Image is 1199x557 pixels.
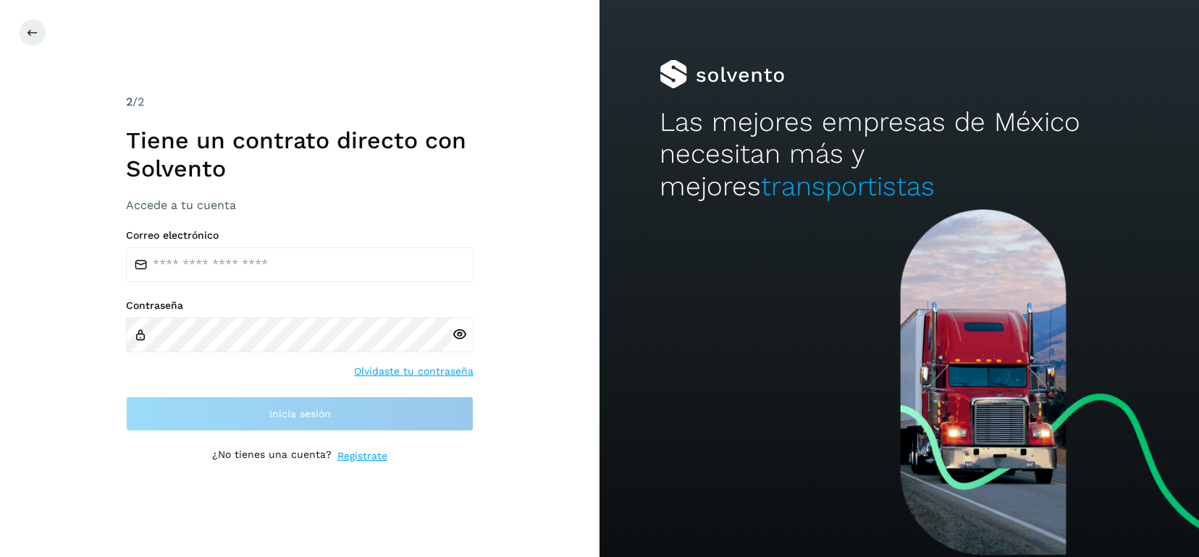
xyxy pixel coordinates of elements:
[126,396,474,431] button: Inicia sesión
[126,198,474,212] h3: Accede a tu cuenta
[761,171,935,202] span: transportistas
[126,127,474,182] h1: Tiene un contrato directo con Solvento
[126,93,474,111] div: /2
[212,448,332,464] p: ¿No tienes una cuenta?
[126,95,132,109] span: 2
[660,106,1139,203] h2: Las mejores empresas de México necesitan más y mejores
[337,448,387,464] a: Regístrate
[126,299,474,312] label: Contraseña
[354,364,474,379] a: Olvidaste tu contraseña
[126,229,474,242] label: Correo electrónico
[269,409,331,419] span: Inicia sesión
